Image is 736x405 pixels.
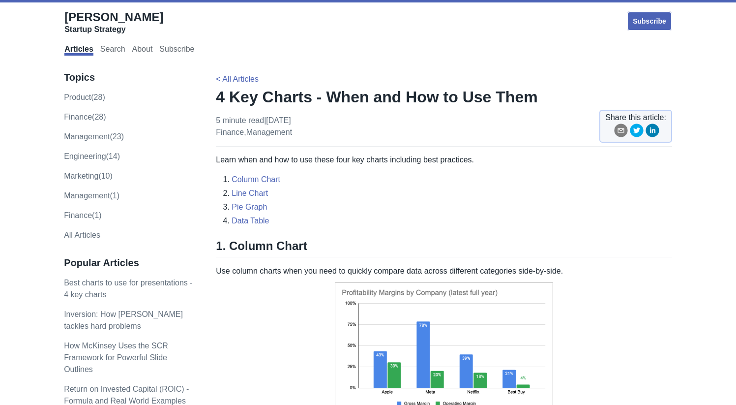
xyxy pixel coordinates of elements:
[132,45,153,56] a: About
[64,257,195,269] h3: Popular Articles
[64,45,93,56] a: Articles
[216,154,672,166] p: Learn when and how to use these four key charts including best practices.
[232,203,267,211] a: Pie Graph
[216,239,672,257] h2: 1. Column Chart
[64,10,163,34] a: [PERSON_NAME]Startup Strategy
[246,128,292,136] a: management
[216,75,259,83] a: < All Articles
[614,124,628,141] button: email
[232,189,268,197] a: Line Chart
[64,211,101,219] a: Finance(1)
[630,124,644,141] button: twitter
[216,128,244,136] a: finance
[232,175,280,184] a: Column Chart
[64,93,105,101] a: product(28)
[64,191,119,200] a: Management(1)
[216,115,292,138] p: 5 minute read | [DATE] ,
[64,310,183,330] a: Inversion: How [PERSON_NAME] tackles hard problems
[159,45,194,56] a: Subscribe
[64,71,195,84] h3: Topics
[64,113,106,121] a: finance(28)
[64,132,124,141] a: management(23)
[646,124,659,141] button: linkedin
[64,342,168,374] a: How McKinsey Uses the SCR Framework for Powerful Slide Outlines
[64,152,120,160] a: engineering(14)
[64,385,189,405] a: Return on Invested Capital (ROIC) - Formula and Real World Examples
[64,172,113,180] a: marketing(10)
[64,231,100,239] a: All Articles
[627,11,672,31] a: Subscribe
[64,279,192,299] a: Best charts to use for presentations - 4 key charts
[100,45,125,56] a: Search
[216,87,672,107] h1: 4 Key Charts - When and How to Use Them
[605,112,666,124] span: Share this article:
[64,10,163,24] span: [PERSON_NAME]
[64,25,163,34] div: Startup Strategy
[232,217,269,225] a: Data Table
